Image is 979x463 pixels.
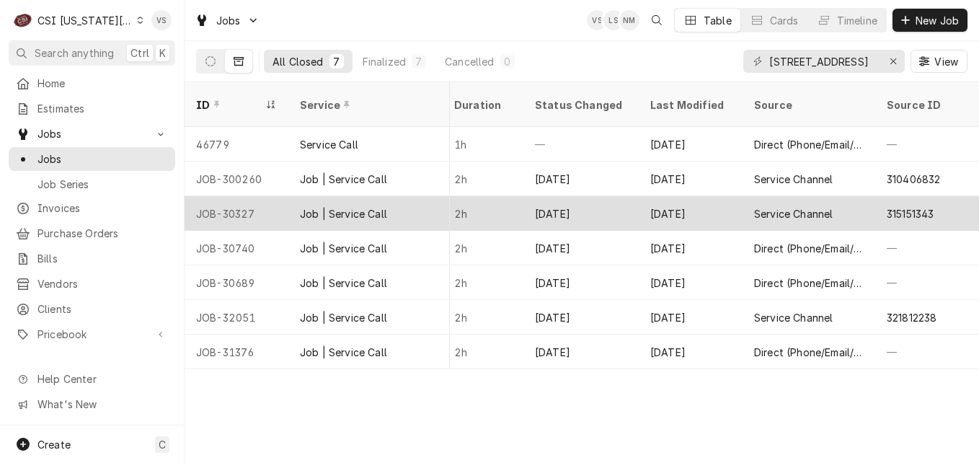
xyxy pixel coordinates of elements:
[443,162,523,196] div: 2h
[754,206,833,221] div: Service Channel
[185,300,288,335] div: JOB-32051
[37,301,168,317] span: Clients
[37,13,133,28] div: CSI [US_STATE][GEOGRAPHIC_DATA].
[523,300,639,335] div: [DATE]
[9,147,175,171] a: Jobs
[443,265,523,300] div: 2h
[523,127,639,162] div: —
[9,221,175,245] a: Purchase Orders
[185,127,288,162] div: 46779
[523,265,639,300] div: [DATE]
[587,10,607,30] div: Vicky Stuesse's Avatar
[363,54,406,69] div: Finalized
[185,162,288,196] div: JOB-300260
[189,9,265,32] a: Go to Jobs
[196,97,262,113] div: ID
[9,392,175,416] a: Go to What's New
[216,13,241,28] span: Jobs
[887,310,936,325] div: 321812238
[639,231,743,265] div: [DATE]
[332,54,341,69] div: 7
[37,101,168,116] span: Estimates
[300,137,358,152] div: Service Call
[300,310,387,325] div: Job | Service Call
[273,54,324,69] div: All Closed
[37,177,168,192] span: Job Series
[13,10,33,30] div: C
[650,97,728,113] div: Last Modified
[300,241,387,256] div: Job | Service Call
[875,127,979,162] div: —
[13,10,33,30] div: CSI Kansas City.'s Avatar
[887,206,934,221] div: 315151343
[875,231,979,265] div: —
[587,10,607,30] div: VS
[754,172,833,187] div: Service Channel
[9,196,175,220] a: Invoices
[887,97,965,113] div: Source ID
[639,265,743,300] div: [DATE]
[754,275,864,291] div: Direct (Phone/Email/etc.)
[9,297,175,321] a: Clients
[37,251,168,266] span: Bills
[9,247,175,270] a: Bills
[37,126,146,141] span: Jobs
[35,45,114,61] span: Search anything
[639,162,743,196] div: [DATE]
[9,40,175,66] button: Search anythingCtrlK
[875,265,979,300] div: —
[523,335,639,369] div: [DATE]
[603,10,624,30] div: LS
[443,231,523,265] div: 2h
[931,54,961,69] span: View
[523,162,639,196] div: [DATE]
[151,10,172,30] div: Vicky Stuesse's Avatar
[300,172,387,187] div: Job | Service Call
[9,367,175,391] a: Go to Help Center
[523,196,639,231] div: [DATE]
[619,10,639,30] div: NM
[9,97,175,120] a: Estimates
[37,397,167,412] span: What's New
[37,438,71,451] span: Create
[619,10,639,30] div: Nancy Manuel's Avatar
[9,71,175,95] a: Home
[639,127,743,162] div: [DATE]
[639,196,743,231] div: [DATE]
[754,97,861,113] div: Source
[9,322,175,346] a: Go to Pricebook
[892,9,967,32] button: New Job
[300,206,387,221] div: Job | Service Call
[769,50,877,73] input: Keyword search
[37,276,168,291] span: Vendors
[770,13,799,28] div: Cards
[130,45,149,61] span: Ctrl
[185,231,288,265] div: JOB-30740
[9,122,175,146] a: Go to Jobs
[37,200,168,216] span: Invoices
[704,13,732,28] div: Table
[300,97,435,113] div: Service
[887,172,940,187] div: 310406832
[151,10,172,30] div: VS
[9,272,175,296] a: Vendors
[37,371,167,387] span: Help Center
[911,50,967,73] button: View
[185,335,288,369] div: JOB-31376
[37,226,168,241] span: Purchase Orders
[754,310,833,325] div: Service Channel
[875,335,979,369] div: —
[754,345,864,360] div: Direct (Phone/Email/etc.)
[415,54,423,69] div: 7
[639,335,743,369] div: [DATE]
[523,231,639,265] div: [DATE]
[445,54,494,69] div: Cancelled
[185,265,288,300] div: JOB-30689
[503,54,512,69] div: 0
[37,76,168,91] span: Home
[159,437,166,452] span: C
[754,241,864,256] div: Direct (Phone/Email/etc.)
[443,335,523,369] div: 2h
[913,13,962,28] span: New Job
[645,9,668,32] button: Open search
